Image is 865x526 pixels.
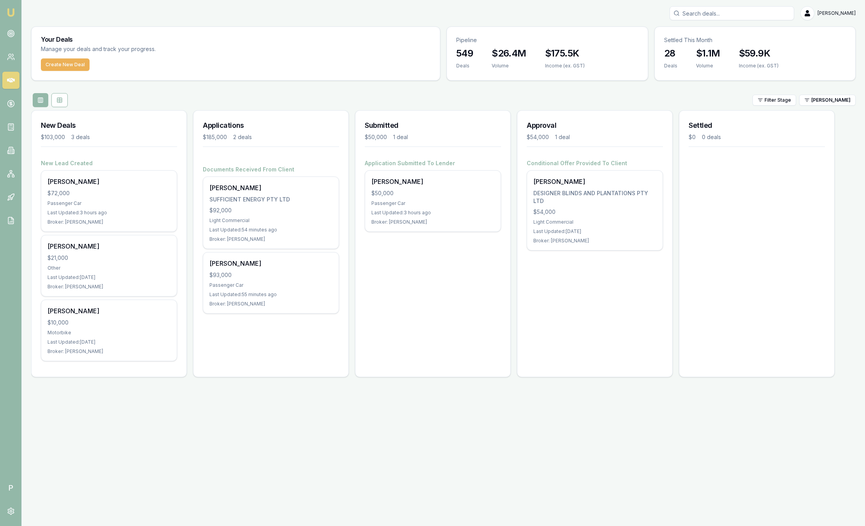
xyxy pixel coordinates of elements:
div: Volume [696,63,720,69]
div: Income (ex. GST) [739,63,779,69]
div: Last Updated: 54 minutes ago [209,227,332,233]
span: P [2,479,19,496]
div: $21,000 [47,254,171,262]
div: [PERSON_NAME] [371,177,494,186]
button: Filter Stage [752,95,796,106]
h3: Applications [203,120,339,131]
h3: New Deals [41,120,177,131]
div: Broker: [PERSON_NAME] [371,219,494,225]
h3: $1.1M [696,47,720,60]
input: Search deals [670,6,794,20]
div: Broker: [PERSON_NAME] [47,284,171,290]
div: $103,000 [41,133,65,141]
div: Broker: [PERSON_NAME] [209,236,332,242]
div: Volume [492,63,526,69]
div: $93,000 [209,271,332,279]
div: Last Updated: [DATE] [533,228,656,235]
div: SUFFICIENT ENERGY PTY LTD [209,196,332,203]
div: $54,000 [533,208,656,216]
div: Other [47,265,171,271]
div: Broker: [PERSON_NAME] [209,301,332,307]
div: Last Updated: [DATE] [47,339,171,345]
div: Broker: [PERSON_NAME] [47,219,171,225]
div: Last Updated: 3 hours ago [47,210,171,216]
div: Deals [456,63,473,69]
div: Income (ex. GST) [545,63,585,69]
div: Passenger Car [371,200,494,207]
div: [PERSON_NAME] [47,306,171,316]
div: $54,000 [527,133,549,141]
div: Light Commercial [209,217,332,224]
h4: Application Submitted To Lender [365,159,501,167]
div: Passenger Car [47,200,171,207]
h3: Your Deals [41,36,431,42]
div: Last Updated: [DATE] [47,274,171,281]
h3: 28 [664,47,677,60]
div: [PERSON_NAME] [533,177,656,186]
div: $50,000 [365,133,387,141]
div: Broker: [PERSON_NAME] [47,348,171,355]
h4: Conditional Offer Provided To Client [527,159,663,167]
div: $72,000 [47,189,171,197]
button: [PERSON_NAME] [799,95,856,106]
div: $92,000 [209,207,332,214]
div: Motorbike [47,330,171,336]
h4: New Lead Created [41,159,177,167]
h3: $26.4M [492,47,526,60]
div: Last Updated: 55 minutes ago [209,291,332,298]
div: 1 deal [393,133,408,141]
div: 2 deals [233,133,252,141]
span: Filter Stage [765,97,791,103]
p: Pipeline [456,36,638,44]
div: [PERSON_NAME] [47,177,171,186]
div: [PERSON_NAME] [47,242,171,251]
p: Manage your deals and track your progress. [41,45,240,54]
h3: $59.9K [739,47,779,60]
div: 3 deals [71,133,90,141]
div: Deals [664,63,677,69]
div: DESIGNER BLINDS AND PLANTATIONS PTY LTD [533,189,656,205]
div: $10,000 [47,319,171,327]
div: 1 deal [555,133,570,141]
h3: Settled [689,120,825,131]
h3: $175.5K [545,47,585,60]
div: Last Updated: 3 hours ago [371,210,494,216]
div: $50,000 [371,189,494,197]
div: $185,000 [203,133,227,141]
h3: 549 [456,47,473,60]
div: $0 [689,133,696,141]
button: Create New Deal [41,58,90,71]
div: 0 deals [702,133,721,141]
h4: Documents Received From Client [203,166,339,173]
h3: Submitted [365,120,501,131]
img: emu-icon-u.png [6,8,16,17]
span: [PERSON_NAME] [811,97,851,103]
div: Light Commercial [533,219,656,225]
span: [PERSON_NAME] [818,10,856,16]
div: [PERSON_NAME] [209,259,332,268]
div: Broker: [PERSON_NAME] [533,238,656,244]
h3: Approval [527,120,663,131]
div: Passenger Car [209,282,332,288]
p: Settled This Month [664,36,846,44]
div: [PERSON_NAME] [209,183,332,192]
